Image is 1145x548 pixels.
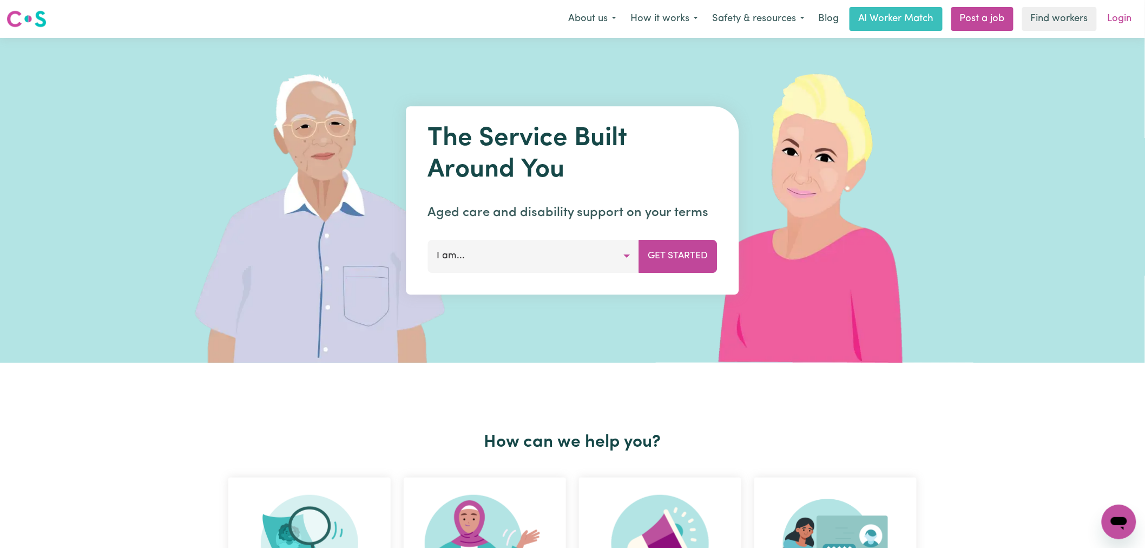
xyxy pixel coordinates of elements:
a: Post a job [951,7,1014,31]
a: AI Worker Match [850,7,943,31]
h2: How can we help you? [222,432,923,453]
a: Blog [812,7,845,31]
h1: The Service Built Around You [428,123,718,186]
button: About us [561,8,623,30]
img: Careseekers logo [6,9,47,29]
a: Careseekers logo [6,6,47,31]
p: Aged care and disability support on your terms [428,203,718,223]
a: Find workers [1022,7,1097,31]
button: I am... [428,240,640,272]
iframe: Button to launch messaging window [1102,505,1136,539]
button: How it works [623,8,705,30]
button: Get Started [639,240,718,272]
button: Safety & resources [705,8,812,30]
a: Login [1101,7,1139,31]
